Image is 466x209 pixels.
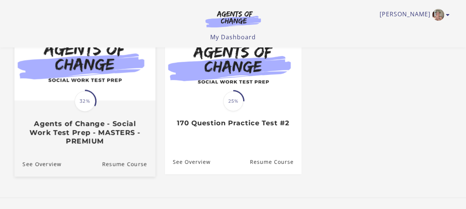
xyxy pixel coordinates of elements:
[173,119,293,127] h3: 170 Question Practice Test #2
[14,151,61,176] a: Agents of Change - Social Work Test Prep - MASTERS - PREMIUM: See Overview
[249,150,301,174] a: 170 Question Practice Test #2: Resume Course
[380,9,446,21] a: Toggle menu
[75,91,95,112] span: 32%
[22,119,147,145] h3: Agents of Change - Social Work Test Prep - MASTERS - PREMIUM
[165,150,211,174] a: 170 Question Practice Test #2: See Overview
[198,10,269,27] img: Agents of Change Logo
[102,151,155,176] a: Agents of Change - Social Work Test Prep - MASTERS - PREMIUM: Resume Course
[223,91,243,111] span: 25%
[210,33,256,41] a: My Dashboard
